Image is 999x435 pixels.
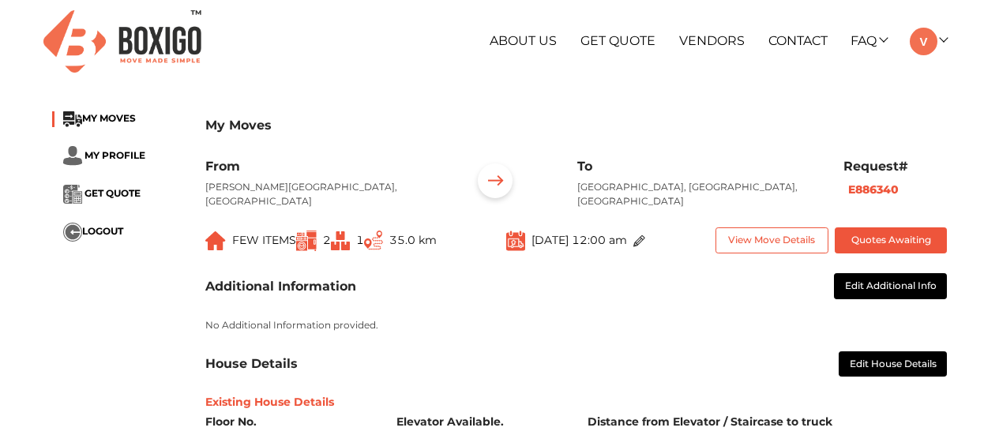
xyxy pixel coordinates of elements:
h6: Floor No. [205,415,373,429]
button: Quotes Awaiting [835,227,948,253]
span: MY MOVES [82,113,136,125]
h6: Distance from Elevator / Staircase to truck [588,415,947,429]
a: Contact [768,33,828,48]
a: About Us [490,33,557,48]
button: View Move Details [715,227,828,253]
img: ... [63,111,82,127]
a: ... MY PROFILE [63,149,145,161]
h6: To [577,159,820,174]
h6: Request# [843,159,948,174]
button: ...LOGOUT [63,223,123,242]
button: Edit House Details [839,351,948,377]
h6: Elevator Available. [396,415,564,429]
span: [DATE] 12:00 am [531,233,627,247]
h3: House Details [205,356,298,371]
span: FEW ITEMS [232,233,296,247]
img: ... [63,185,82,204]
a: ... GET QUOTE [63,188,141,200]
h3: My Moves [205,118,948,133]
img: ... [471,159,520,208]
span: LOGOUT [82,226,123,238]
span: 2 [323,233,331,247]
img: Boxigo [43,10,201,73]
img: ... [506,230,525,251]
img: ... [63,146,82,166]
img: ... [633,235,645,247]
img: ... [205,231,226,250]
img: ... [296,231,317,251]
a: FAQ [851,33,886,48]
img: ... [364,231,383,250]
h6: Existing House Details [205,396,948,409]
button: Edit Additional Info [834,273,948,299]
span: 1 [356,233,364,247]
a: Vendors [679,33,745,48]
span: MY PROFILE [85,149,145,161]
a: ...MY MOVES [63,113,136,125]
img: ... [63,223,82,242]
h6: From [205,159,448,174]
h3: Additional Information [205,279,356,294]
b: E886340 [848,182,899,197]
p: [GEOGRAPHIC_DATA], [GEOGRAPHIC_DATA], [GEOGRAPHIC_DATA] [577,180,820,208]
p: No Additional Information provided. [205,318,948,332]
a: Get Quote [580,33,655,48]
span: GET QUOTE [85,188,141,200]
img: ... [331,231,350,250]
p: [PERSON_NAME][GEOGRAPHIC_DATA], [GEOGRAPHIC_DATA] [205,180,448,208]
button: E886340 [843,181,903,199]
span: 35.0 km [389,233,437,247]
